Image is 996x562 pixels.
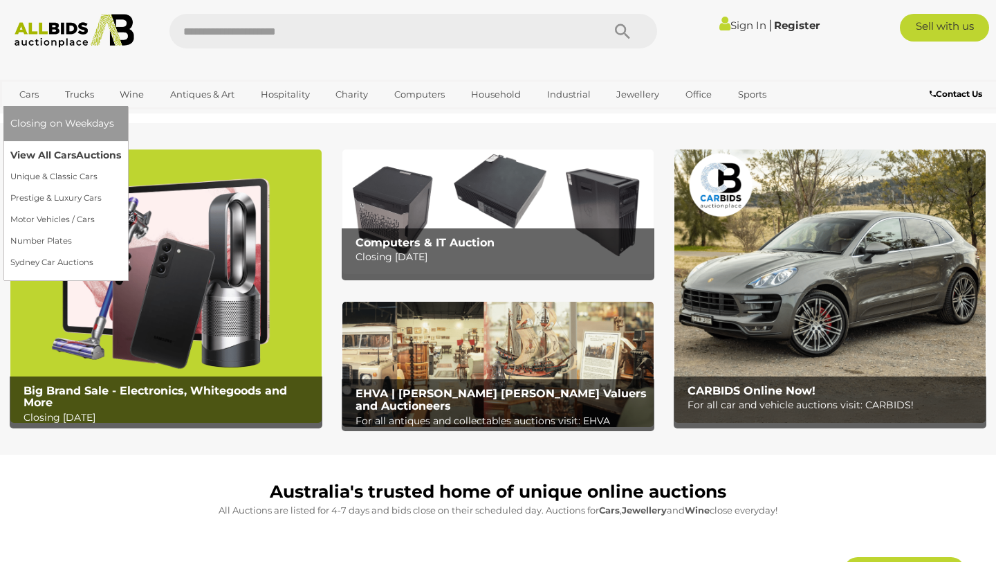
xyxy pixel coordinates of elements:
span: | [768,17,772,33]
a: Office [676,83,721,106]
b: Contact Us [930,89,982,99]
a: Wine [111,83,153,106]
a: EHVA | Evans Hastings Valuers and Auctioneers EHVA | [PERSON_NAME] [PERSON_NAME] Valuers and Auct... [342,302,654,426]
img: Computers & IT Auction [342,149,654,274]
p: For all car and vehicle auctions visit: CARBIDS! [688,397,979,414]
p: All Auctions are listed for 4-7 days and bids close on their scheduled day. Auctions for , and cl... [17,502,979,518]
a: Big Brand Sale - Electronics, Whitegoods and More Big Brand Sale - Electronics, Whitegoods and Mo... [10,149,322,422]
a: Trucks [56,83,103,106]
a: Sell with us [900,14,989,42]
a: Charity [326,83,377,106]
a: Sign In [719,19,766,32]
a: Cars [10,83,48,106]
img: EHVA | Evans Hastings Valuers and Auctioneers [342,302,654,426]
a: CARBIDS Online Now! CARBIDS Online Now! For all car and vehicle auctions visit: CARBIDS! [674,149,986,422]
b: EHVA | [PERSON_NAME] [PERSON_NAME] Valuers and Auctioneers [356,387,647,413]
h1: Australia's trusted home of unique online auctions [17,482,979,502]
button: Search [588,14,657,48]
a: Household [462,83,530,106]
strong: Jewellery [622,505,667,516]
b: Computers & IT Auction [356,236,495,249]
a: Register [774,19,820,32]
strong: Wine [685,505,710,516]
img: CARBIDS Online Now! [674,149,986,422]
p: For all antiques and collectables auctions visit: EHVA [356,413,647,430]
p: Closing [DATE] [24,409,315,426]
a: Computers [385,83,454,106]
strong: Cars [599,505,620,516]
a: Hospitality [252,83,319,106]
img: Big Brand Sale - Electronics, Whitegoods and More [10,149,322,422]
a: Contact Us [930,87,986,102]
img: Allbids.com.au [8,14,142,48]
b: Big Brand Sale - Electronics, Whitegoods and More [24,384,287,410]
a: Sports [729,83,775,106]
a: Computers & IT Auction Computers & IT Auction Closing [DATE] [342,149,654,274]
p: Closing [DATE] [356,248,647,266]
b: CARBIDS Online Now! [688,384,815,397]
a: Antiques & Art [161,83,243,106]
a: Jewellery [607,83,668,106]
a: Industrial [538,83,600,106]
